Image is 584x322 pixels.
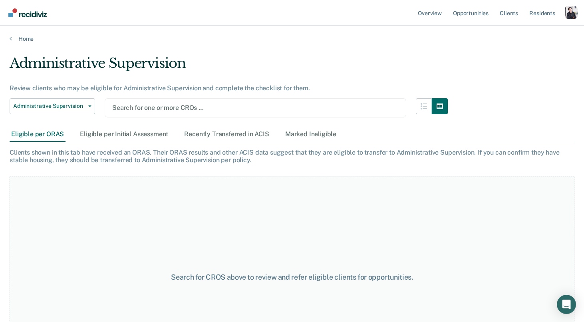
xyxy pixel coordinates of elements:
[8,8,47,17] img: Recidiviz
[13,103,85,109] span: Administrative Supervision
[183,127,271,142] div: Recently Transferred in ACIS
[284,127,338,142] div: Marked Ineligible
[10,35,574,42] a: Home
[10,127,66,142] div: Eligible per ORAS
[10,55,448,78] div: Administrative Supervision
[565,6,578,19] button: Profile dropdown button
[10,98,95,114] button: Administrative Supervision
[10,84,448,92] div: Review clients who may be eligible for Administrative Supervision and complete the checklist for ...
[78,127,170,142] div: Eligible per Initial Assessment
[557,295,576,314] div: Open Intercom Messenger
[151,273,433,282] div: Search for CROS above to review and refer eligible clients for opportunities.
[10,149,574,164] div: Clients shown in this tab have received an ORAS. Their ORAS results and other ACIS data suggest t...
